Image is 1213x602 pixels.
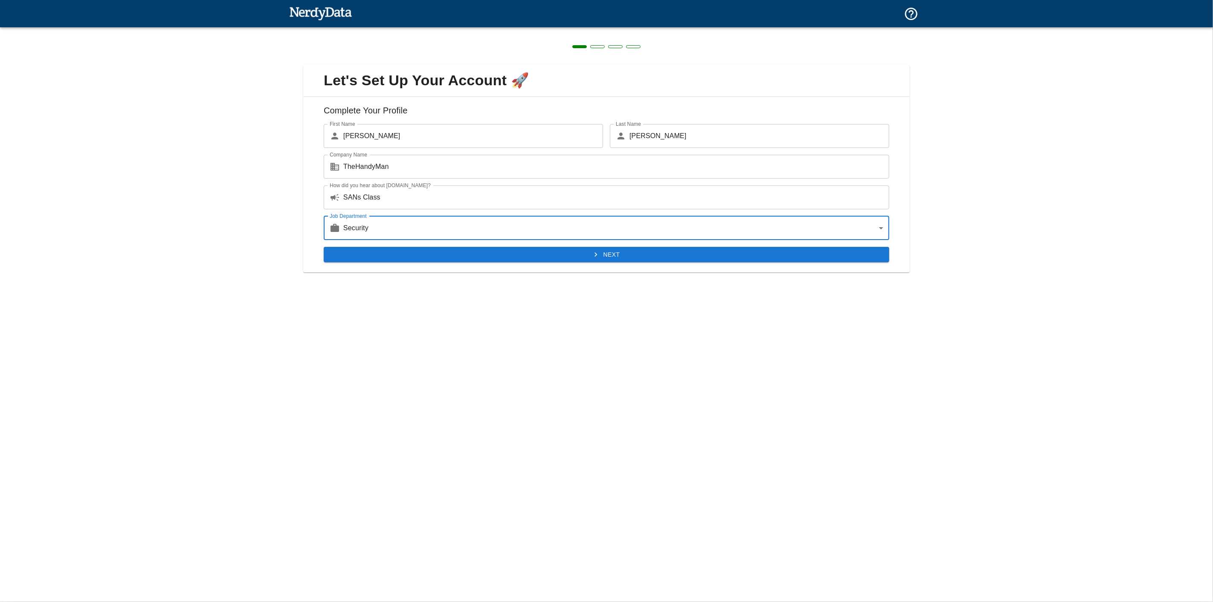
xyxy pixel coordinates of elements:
label: Last Name [616,120,641,127]
h6: Complete Your Profile [310,104,903,124]
label: Company Name [330,151,367,158]
label: Job Department [330,212,367,220]
div: Security [343,216,889,240]
button: Support and Documentation [899,1,924,26]
img: NerdyData.com [289,5,352,22]
span: Let's Set Up Your Account 🚀 [310,72,903,90]
label: First Name [330,120,355,127]
label: How did you hear about [DOMAIN_NAME]? [330,182,431,189]
button: Next [324,247,889,263]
